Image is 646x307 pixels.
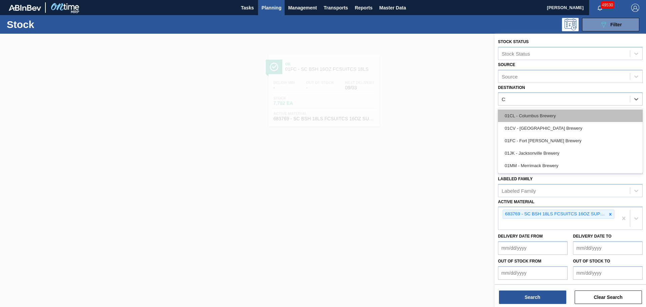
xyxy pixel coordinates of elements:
span: 49530 [601,1,614,9]
div: Source [502,73,518,79]
input: mm/dd/yyyy [498,266,568,280]
div: 01CV - [GEOGRAPHIC_DATA] Brewery [498,122,643,134]
span: Master Data [379,4,406,12]
span: Management [288,4,317,12]
span: Filter [610,22,622,27]
label: Delivery Date from [498,234,543,239]
label: Delivery Date to [573,234,611,239]
div: 683769 - SC BSH 18LS FCSUITCS 16OZ SUPERSUIT UPDA [503,210,607,218]
input: mm/dd/yyyy [498,241,568,255]
input: mm/dd/yyyy [573,241,643,255]
label: Active Material [498,199,534,204]
h1: Stock [7,21,107,28]
label: Destination [498,85,525,90]
img: Logout [631,4,639,12]
label: Labeled Family [498,177,533,181]
div: 01CL - Columbus Brewery [498,110,643,122]
div: Programming: no user selected [562,18,579,31]
div: 01JK - Jacksonville Brewery [498,147,643,159]
div: Labeled Family [502,188,536,193]
div: 01FC - Fort [PERSON_NAME] Brewery [498,134,643,147]
span: Planning [261,4,281,12]
button: Filter [582,18,639,31]
button: Notifications [589,3,611,12]
input: mm/dd/yyyy [573,266,643,280]
label: Out of Stock from [498,259,541,264]
div: 01MM - Merrimack Brewery [498,159,643,172]
span: Transports [324,4,348,12]
span: Reports [355,4,372,12]
label: Stock Status [498,39,529,44]
label: Source [498,62,515,67]
label: Out of Stock to [573,259,610,264]
span: Tasks [240,4,255,12]
img: TNhmsLtSVTkK8tSr43FrP2fwEKptu5GPRR3wAAAABJRU5ErkJggg== [9,5,41,11]
div: Stock Status [502,51,530,56]
label: Coordination [498,108,529,113]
